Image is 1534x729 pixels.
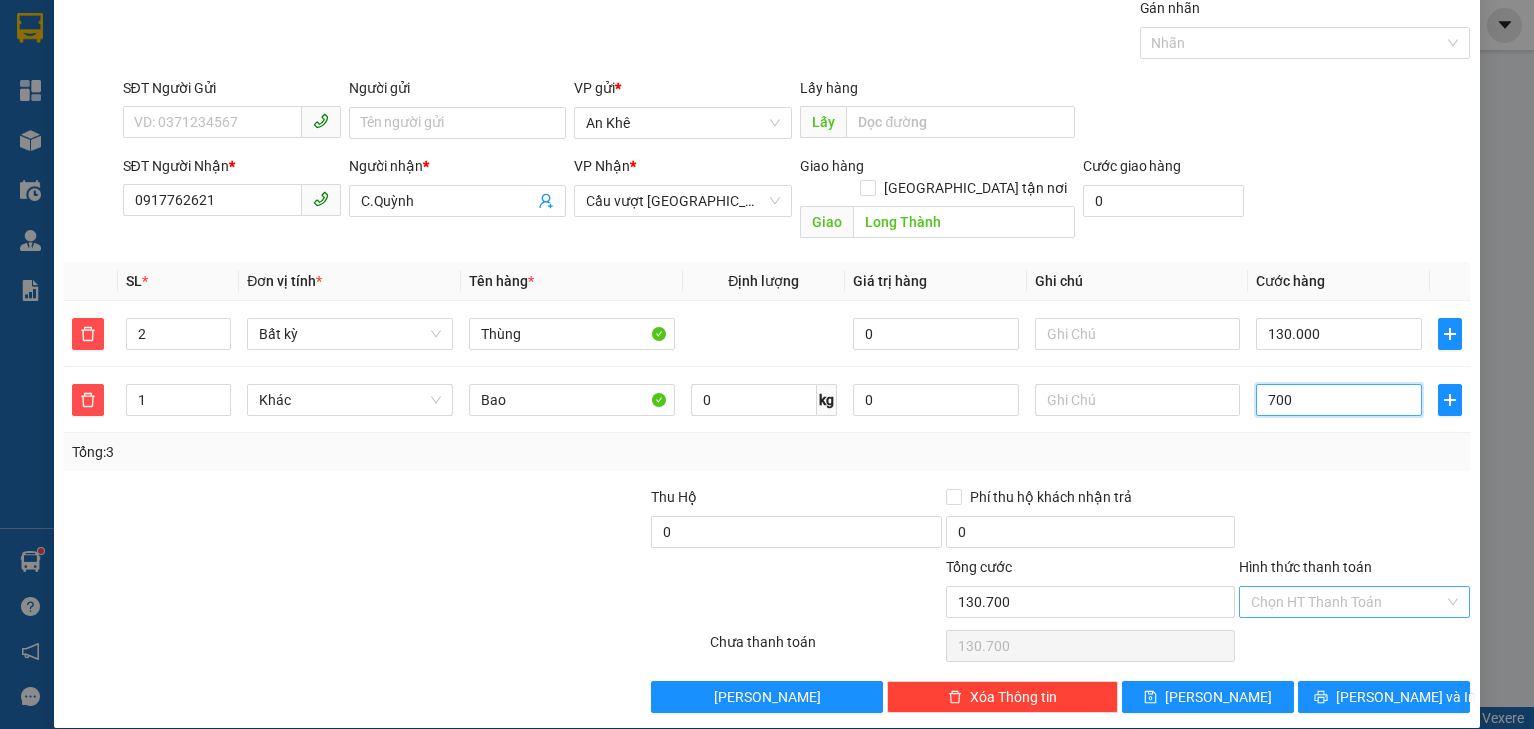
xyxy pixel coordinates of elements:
input: Ghi Chú [1035,318,1240,350]
span: Thu Hộ [651,489,697,505]
span: Cầu vượt Bình Phước [586,186,780,216]
input: Cước giao hàng [1083,185,1244,217]
span: Tổng cước [946,559,1012,575]
span: save [1144,690,1157,706]
div: Người gửi [349,77,566,99]
span: printer [1314,690,1328,706]
span: delete [73,392,103,408]
label: Hình thức thanh toán [1239,559,1372,575]
span: Phí thu hộ khách nhận trả [962,486,1140,508]
span: Giao [800,206,853,238]
span: Giao hàng [800,158,864,174]
span: delete [73,326,103,342]
button: plus [1438,384,1462,416]
button: [PERSON_NAME] [651,681,882,713]
span: Bất kỳ [259,319,440,349]
span: Tên hàng [469,273,534,289]
label: Cước giao hàng [1083,158,1181,174]
button: delete [72,384,104,416]
input: Dọc đường [853,206,1075,238]
button: printer[PERSON_NAME] và In [1298,681,1471,713]
span: phone [313,113,329,129]
input: 0 [853,384,1019,416]
span: kg [817,384,837,416]
span: [PERSON_NAME] [1165,686,1272,708]
span: plus [1439,392,1461,408]
input: 0 [853,318,1019,350]
span: [PERSON_NAME] [714,686,821,708]
span: delete [948,690,962,706]
input: Ghi Chú [1035,384,1240,416]
div: Chưa thanh toán [708,631,943,666]
span: Đơn vị tính [247,273,322,289]
div: SĐT Người Gửi [123,77,341,99]
div: SĐT Người Nhận [123,155,341,177]
span: Xóa Thông tin [970,686,1057,708]
span: [PERSON_NAME] và In [1336,686,1476,708]
div: Người nhận [349,155,566,177]
span: phone [313,191,329,207]
input: Dọc đường [846,106,1075,138]
input: VD: Bàn, Ghế [469,318,675,350]
span: Cước hàng [1256,273,1325,289]
div: Tổng: 3 [72,441,593,463]
th: Ghi chú [1027,262,1248,301]
button: delete [72,318,104,350]
button: deleteXóa Thông tin [887,681,1118,713]
span: SL [126,273,142,289]
span: user-add [538,193,554,209]
span: [GEOGRAPHIC_DATA] tận nơi [876,177,1075,199]
button: plus [1438,318,1462,350]
span: An Khê [586,108,780,138]
button: save[PERSON_NAME] [1122,681,1294,713]
span: plus [1439,326,1461,342]
span: Giá trị hàng [853,273,927,289]
input: VD: Bàn, Ghế [469,384,675,416]
span: Định lượng [728,273,799,289]
span: Lấy hàng [800,80,858,96]
span: VP Nhận [574,158,630,174]
div: VP gửi [574,77,792,99]
span: Lấy [800,106,846,138]
span: Khác [259,385,440,415]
